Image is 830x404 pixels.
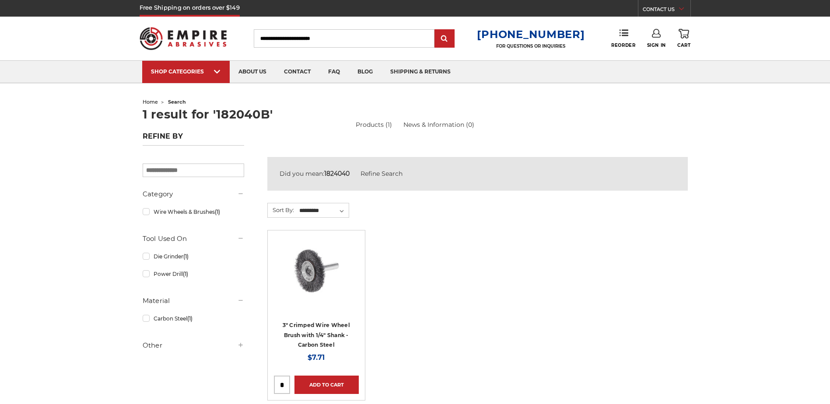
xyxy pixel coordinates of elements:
[143,340,244,351] h5: Other
[230,61,275,83] a: about us
[382,61,459,83] a: shipping & returns
[143,189,244,199] h5: Category
[140,21,227,56] img: Empire Abrasives
[143,108,688,120] h1: 1 result for '182040B'
[283,322,350,348] a: 3" Crimped Wire Wheel Brush with 1/4" Shank - Carbon Steel
[143,249,244,264] a: Die Grinder(1)
[647,42,666,48] span: Sign In
[611,29,635,48] a: Reorder
[143,233,244,244] h5: Tool Used On
[403,120,474,129] a: News & Information (0)
[298,204,349,217] select: Sort By:
[268,203,294,216] label: Sort By:
[281,237,351,306] img: 3" Crimped Carbon Steel Wire Wheel Brush with 1/4" Shank
[436,30,453,48] input: Submit
[280,169,676,178] div: Did you mean:
[143,296,244,306] h5: Material
[275,61,319,83] a: contact
[477,28,585,41] a: [PHONE_NUMBER]
[187,315,193,322] span: (1)
[151,68,221,75] div: SHOP CATEGORIES
[143,99,158,105] a: home
[361,170,403,178] a: Refine Search
[294,376,359,394] a: Add to Cart
[477,43,585,49] p: FOR QUESTIONS OR INQUIRIES
[274,237,359,321] a: 3" Crimped Carbon Steel Wire Wheel Brush with 1/4" Shank
[324,170,350,178] strong: 1824040
[611,42,635,48] span: Reorder
[356,120,392,129] a: Products (1)
[677,42,690,48] span: Cart
[643,4,690,17] a: CONTACT US
[168,99,186,105] span: search
[319,61,349,83] a: faq
[143,266,244,282] a: Power Drill(1)
[143,132,244,146] h5: Refine by
[215,209,220,215] span: (1)
[183,253,189,260] span: (1)
[308,353,325,362] span: $7.71
[183,271,188,277] span: (1)
[677,29,690,48] a: Cart
[349,61,382,83] a: blog
[143,204,244,219] a: Wire Wheels & Brushes(1)
[143,311,244,326] a: Carbon Steel(1)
